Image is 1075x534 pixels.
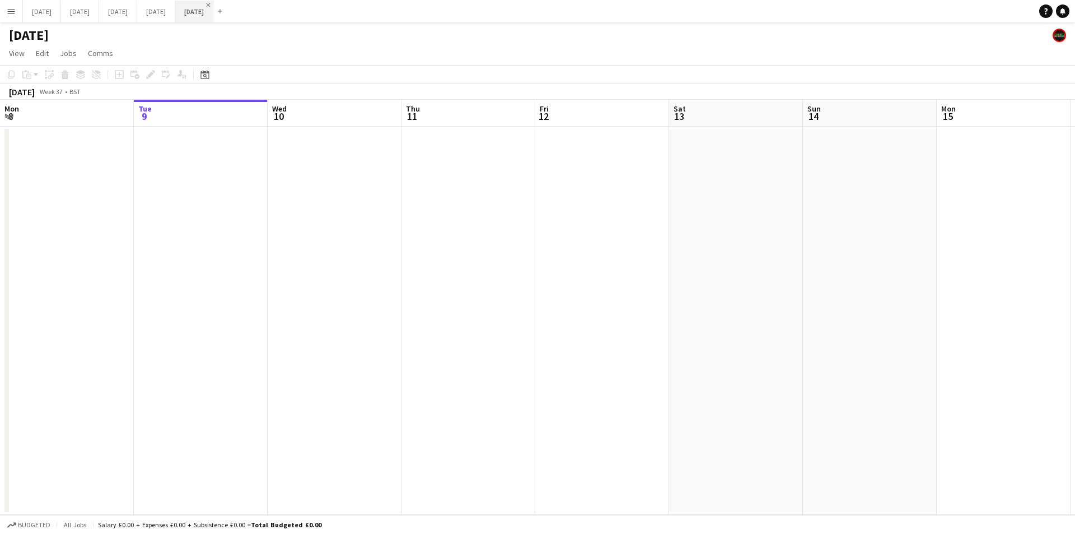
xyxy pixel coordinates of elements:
[9,48,25,58] span: View
[3,110,19,123] span: 8
[137,1,175,22] button: [DATE]
[23,1,61,22] button: [DATE]
[83,46,118,61] a: Comms
[37,87,65,96] span: Week 37
[404,110,420,123] span: 11
[540,104,549,114] span: Fri
[36,48,49,58] span: Edit
[61,1,99,22] button: [DATE]
[9,86,35,97] div: [DATE]
[674,104,686,114] span: Sat
[88,48,113,58] span: Comms
[137,110,152,123] span: 9
[940,110,956,123] span: 15
[538,110,549,123] span: 12
[31,46,53,61] a: Edit
[1053,29,1066,42] app-user-avatar: KONNECT HQ
[18,521,50,529] span: Budgeted
[4,46,29,61] a: View
[60,48,77,58] span: Jobs
[270,110,287,123] span: 10
[806,110,821,123] span: 14
[99,1,137,22] button: [DATE]
[62,521,88,529] span: All jobs
[672,110,686,123] span: 13
[175,1,213,22] button: [DATE]
[9,27,49,44] h1: [DATE]
[272,104,287,114] span: Wed
[941,104,956,114] span: Mon
[98,521,321,529] div: Salary £0.00 + Expenses £0.00 + Subsistence £0.00 =
[138,104,152,114] span: Tue
[69,87,81,96] div: BST
[6,519,52,531] button: Budgeted
[55,46,81,61] a: Jobs
[251,521,321,529] span: Total Budgeted £0.00
[807,104,821,114] span: Sun
[406,104,420,114] span: Thu
[4,104,19,114] span: Mon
